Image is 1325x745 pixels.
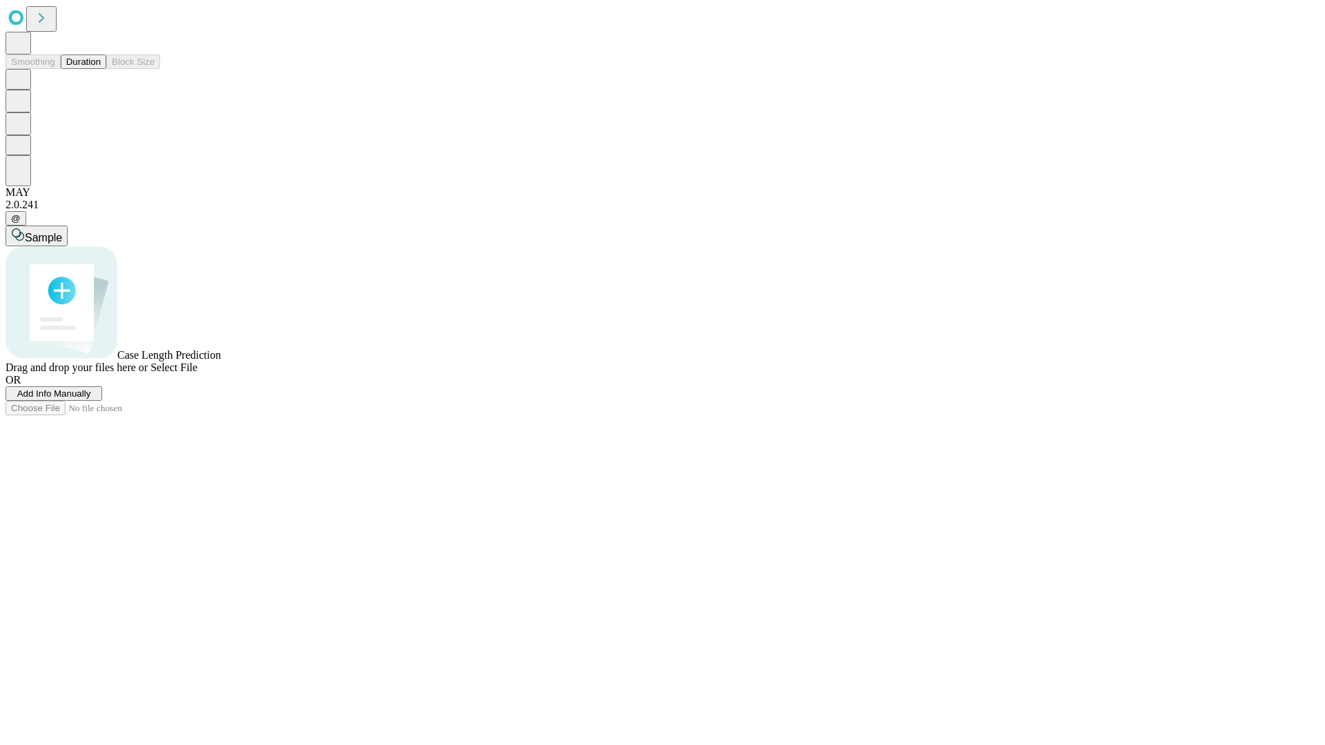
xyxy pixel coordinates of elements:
[17,388,91,399] span: Add Info Manually
[11,213,21,223] span: @
[106,54,160,69] button: Block Size
[6,226,68,246] button: Sample
[6,386,102,401] button: Add Info Manually
[6,211,26,226] button: @
[6,374,21,386] span: OR
[6,186,1319,199] div: MAY
[6,361,148,373] span: Drag and drop your files here or
[6,54,61,69] button: Smoothing
[117,349,221,361] span: Case Length Prediction
[150,361,197,373] span: Select File
[6,199,1319,211] div: 2.0.241
[25,232,62,244] span: Sample
[61,54,106,69] button: Duration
